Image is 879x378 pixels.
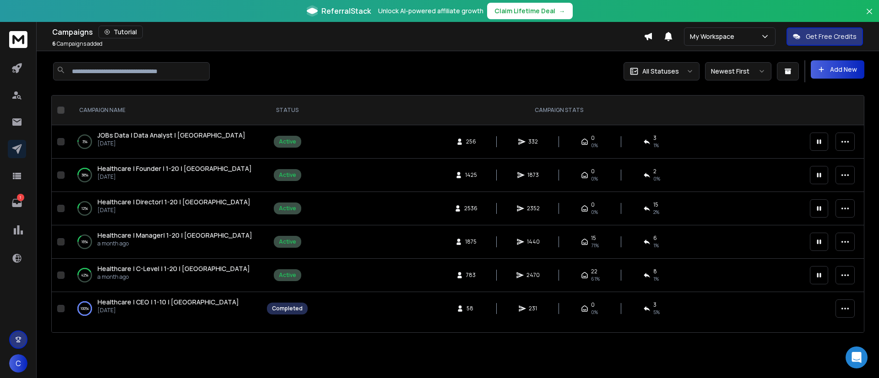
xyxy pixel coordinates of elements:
[81,271,88,280] p: 42 %
[787,27,863,46] button: Get Free Credits
[82,137,87,146] p: 3 %
[653,201,658,208] span: 15
[98,131,245,140] a: JOBs Data | Data Analyst | [GEOGRAPHIC_DATA]
[653,309,660,316] span: 5 %
[466,272,476,279] span: 783
[261,96,313,125] th: STATUS
[378,6,483,16] p: Unlock AI-powered affiliate growth
[690,32,738,41] p: My Workspace
[653,242,659,249] span: 1 %
[559,6,565,16] span: →
[527,238,540,245] span: 1440
[591,201,595,208] span: 0
[591,142,598,149] span: 0%
[272,305,303,312] div: Completed
[591,301,595,309] span: 0
[527,171,539,179] span: 1873
[487,3,573,19] button: Claim Lifetime Deal→
[313,96,804,125] th: CAMPAIGN STATS
[98,264,250,273] a: Healthcare | C-Level | 1-20 | [GEOGRAPHIC_DATA]
[591,275,600,282] span: 61 %
[81,304,89,313] p: 100 %
[653,208,659,216] span: 2 %
[466,138,476,145] span: 256
[642,67,679,76] p: All Statuses
[465,238,477,245] span: 1875
[467,305,476,312] span: 58
[81,237,88,246] p: 16 %
[653,234,657,242] span: 6
[705,62,771,80] button: Newest First
[591,168,595,175] span: 0
[81,170,88,180] p: 38 %
[464,205,477,212] span: 2536
[653,142,659,149] span: 1 %
[9,354,27,373] button: C
[98,207,250,214] p: [DATE]
[98,273,250,281] p: a month ago
[52,40,103,48] p: Campaigns added
[98,164,252,173] a: Healthcare | Founder | 1-20 | [GEOGRAPHIC_DATA]
[98,140,245,147] p: [DATE]
[527,205,540,212] span: 2352
[98,197,250,207] a: Healthcare | Director| 1-20 | [GEOGRAPHIC_DATA]
[526,272,540,279] span: 2470
[68,159,261,192] td: 38%Healthcare | Founder | 1-20 | [GEOGRAPHIC_DATA][DATE]
[68,259,261,292] td: 42%Healthcare | C-Level | 1-20 | [GEOGRAPHIC_DATA]a month ago
[279,205,296,212] div: Active
[591,134,595,142] span: 0
[846,346,868,368] div: Open Intercom Messenger
[98,240,252,247] p: a month ago
[52,40,56,48] span: 6
[68,192,261,225] td: 12%Healthcare | Director| 1-20 | [GEOGRAPHIC_DATA][DATE]
[811,60,864,79] button: Add New
[653,175,660,182] span: 0 %
[863,5,875,27] button: Close banner
[8,194,26,212] a: 1
[98,307,239,314] p: [DATE]
[279,138,296,145] div: Active
[98,231,252,240] a: Healthcare | Manager| 1-20 | [GEOGRAPHIC_DATA]
[591,309,598,316] span: 0%
[653,134,657,142] span: 3
[321,5,371,16] span: ReferralStack
[17,194,24,201] p: 1
[98,173,252,181] p: [DATE]
[81,204,88,213] p: 12 %
[279,238,296,245] div: Active
[98,26,143,38] button: Tutorial
[68,96,261,125] th: CAMPAIGN NAME
[98,264,250,273] span: Healthcare | C-Level | 1-20 | [GEOGRAPHIC_DATA]
[279,171,296,179] div: Active
[68,292,261,325] td: 100%Healthcare | CEO | 1-10 | [GEOGRAPHIC_DATA][DATE]
[465,171,477,179] span: 1425
[528,138,538,145] span: 332
[529,305,538,312] span: 231
[653,268,657,275] span: 8
[591,242,599,249] span: 71 %
[68,225,261,259] td: 16%Healthcare | Manager| 1-20 | [GEOGRAPHIC_DATA]a month ago
[98,298,239,307] a: Healthcare | CEO | 1-10 | [GEOGRAPHIC_DATA]
[591,234,596,242] span: 15
[806,32,857,41] p: Get Free Credits
[68,125,261,159] td: 3%JOBs Data | Data Analyst | [GEOGRAPHIC_DATA][DATE]
[653,168,657,175] span: 2
[591,268,597,275] span: 22
[591,175,598,182] span: 0%
[279,272,296,279] div: Active
[653,275,659,282] span: 1 %
[52,26,644,38] div: Campaigns
[591,208,598,216] span: 0%
[98,197,250,206] span: Healthcare | Director| 1-20 | [GEOGRAPHIC_DATA]
[653,301,657,309] span: 3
